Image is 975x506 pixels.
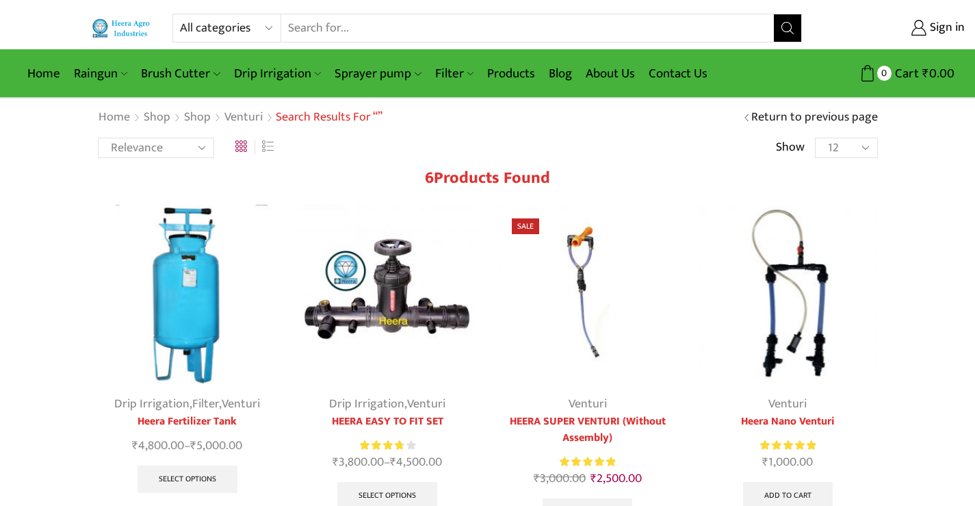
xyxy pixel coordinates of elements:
img: Heera Nano Venturi [698,205,878,385]
a: Filter [192,394,219,414]
a: Sprayer pump [328,58,428,90]
a: Return to previous page [751,109,878,127]
span: ₹ [390,452,396,472]
span: Rated out of 5 [760,438,816,453]
span: – [298,453,478,472]
a: Drip Irrigation [227,58,328,90]
span: Show [776,139,805,157]
select: Shop order [98,138,214,158]
span: Products found [434,164,550,192]
a: Venturi [222,394,260,414]
bdi: 4,800.00 [132,435,184,456]
bdi: 2,500.00 [590,468,642,489]
span: ₹ [762,452,768,472]
a: Venturi [768,394,807,414]
a: Shop [183,109,211,127]
a: HEERA EASY TO FIT SET [298,414,478,430]
a: Venturi [569,394,607,414]
span: 0 [877,66,892,80]
a: Raingun [67,58,134,90]
a: Sign in [822,16,965,40]
a: HEERA SUPER VENTURI (Without Assembly) [498,414,678,446]
div: Rated 5.00 out of 5 [560,455,615,469]
a: Venturi [407,394,445,414]
span: Sale [512,218,539,234]
span: ₹ [190,435,196,456]
a: Select options for “Heera Fertilizer Tank” [138,466,237,493]
a: Heera Nano Venturi [698,414,878,430]
span: ₹ [534,468,540,489]
a: Brush Cutter [134,58,226,90]
span: Rated out of 5 [560,455,615,469]
a: Filter [428,58,480,90]
span: ₹ [132,435,138,456]
a: Drip Irrigation [114,394,190,414]
span: Cart [892,64,919,83]
bdi: 4,500.00 [390,452,442,472]
a: Home [21,58,67,90]
nav: Breadcrumb [98,109,382,127]
bdi: 1,000.00 [762,452,813,472]
a: Products [480,58,542,90]
button: Search button [774,14,801,42]
a: Contact Us [642,58,714,90]
bdi: 3,000.00 [534,468,586,489]
span: Sign in [926,19,965,37]
div: Rated 3.83 out of 5 [360,438,415,453]
img: Heera Fertilizer Tank [98,205,278,385]
span: ₹ [922,63,929,84]
input: Search for... [281,14,775,42]
a: About Us [579,58,642,90]
img: Heera Super Venturi [498,205,678,385]
span: Rated out of 5 [360,438,402,453]
a: Shop [143,109,171,127]
a: Home [98,109,131,127]
span: 6 [425,164,434,192]
a: Drip Irrigation [329,394,404,414]
span: ₹ [333,452,339,472]
span: – [98,437,278,455]
a: Heera Fertilizer Tank [98,414,278,430]
bdi: 5,000.00 [190,435,242,456]
div: , [298,395,478,414]
div: , , [98,395,278,414]
bdi: 3,800.00 [333,452,384,472]
bdi: 0.00 [922,63,954,84]
a: 0 Cart ₹0.00 [816,61,954,86]
img: Heera Easy To Fit Set [298,205,478,385]
a: Blog [542,58,579,90]
h1: Search results for “” [276,110,382,125]
span: ₹ [590,468,597,489]
a: Venturi [224,109,263,127]
div: Rated 5.00 out of 5 [760,438,816,453]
